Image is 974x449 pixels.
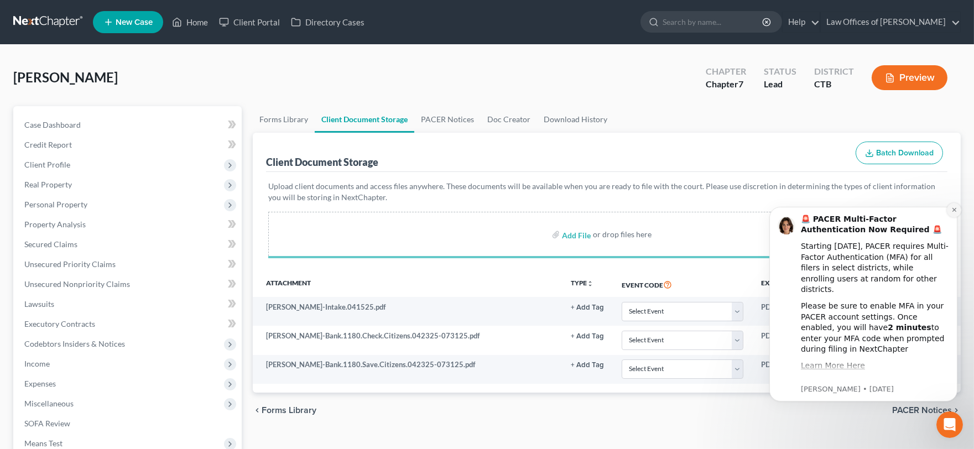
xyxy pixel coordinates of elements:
span: Codebtors Insiders & Notices [24,339,125,348]
span: [PERSON_NAME] [13,69,118,85]
span: New Case [116,18,153,27]
span: 7 [738,79,743,89]
a: + Add Tag [571,359,604,370]
th: Extension [752,272,808,297]
a: + Add Tag [571,331,604,341]
a: Client Portal [213,12,285,32]
span: Client Profile [24,160,70,169]
a: Home [166,12,213,32]
a: Executory Contracts [15,314,242,334]
div: Status [764,65,796,78]
iframe: Intercom live chat [936,411,963,438]
span: Credit Report [24,140,72,149]
div: Chapter [706,65,746,78]
span: Executory Contracts [24,319,95,328]
span: Miscellaneous [24,399,74,408]
td: PDF [752,326,808,354]
button: Batch Download [856,142,943,165]
i: chevron_left [253,406,262,415]
div: District [814,65,854,78]
a: Help [783,12,820,32]
th: Event Code [613,272,752,297]
iframe: Intercom notifications message [753,190,974,419]
a: PACER Notices [414,106,481,133]
div: Lead [764,78,796,91]
div: Client Document Storage [266,155,378,169]
td: PDF [752,297,808,326]
button: + Add Tag [571,333,604,340]
span: SOFA Review [24,419,70,428]
span: Batch Download [876,148,934,158]
button: + Add Tag [571,304,604,311]
span: Personal Property [24,200,87,209]
a: Forms Library [253,106,315,133]
td: [PERSON_NAME]-Intake.041525.pdf [253,297,562,326]
i: unfold_more [587,280,593,287]
span: Secured Claims [24,239,77,249]
div: CTB [814,78,854,91]
a: Unsecured Nonpriority Claims [15,274,242,294]
span: Forms Library [262,406,316,415]
td: PDF [752,355,808,384]
td: [PERSON_NAME]-Bank.1180.Save.Citizens.042325-073125.pdf [253,355,562,384]
button: TYPEunfold_more [571,280,593,287]
a: Property Analysis [15,215,242,234]
a: SOFA Review [15,414,242,434]
a: + Add Tag [571,302,604,312]
button: Preview [872,65,947,90]
span: Property Analysis [24,220,86,229]
a: Doc Creator [481,106,537,133]
a: Directory Cases [285,12,370,32]
th: Attachment [253,272,562,297]
span: Lawsuits [24,299,54,309]
span: Unsecured Nonpriority Claims [24,279,130,289]
div: Chapter [706,78,746,91]
span: Means Test [24,438,62,448]
a: Download History [537,106,614,133]
a: Secured Claims [15,234,242,254]
a: Unsecured Priority Claims [15,254,242,274]
a: Lawsuits [15,294,242,314]
span: Income [24,359,50,368]
span: Expenses [24,379,56,388]
span: Case Dashboard [24,120,81,129]
input: Search by name... [663,12,764,32]
td: [PERSON_NAME]-Bank.1180.Check.Citizens.042325-073125.pdf [253,326,562,354]
span: Unsecured Priority Claims [24,259,116,269]
a: Credit Report [15,135,242,155]
span: Real Property [24,180,72,189]
a: Case Dashboard [15,115,242,135]
p: Upload client documents and access files anywhere. These documents will be available when you are... [268,181,945,203]
a: Client Document Storage [315,106,414,133]
div: or drop files here [593,229,652,240]
a: Law Offices of [PERSON_NAME] [821,12,960,32]
button: chevron_left Forms Library [253,406,316,415]
button: + Add Tag [571,362,604,369]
